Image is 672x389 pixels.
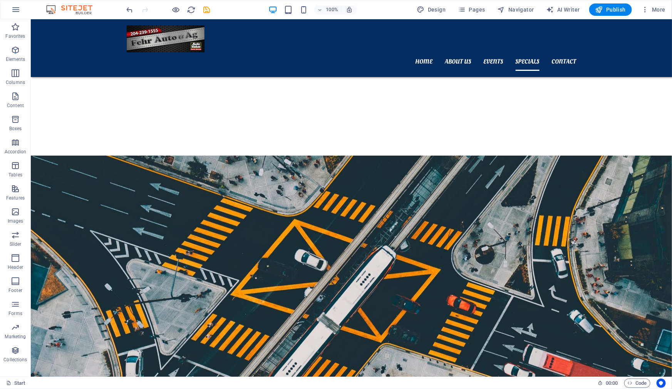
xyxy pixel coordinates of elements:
[5,149,26,155] p: Accordion
[657,379,666,388] button: Usercentrics
[546,6,580,13] span: AI Writer
[10,241,22,247] p: Slider
[346,6,353,13] i: On resize automatically adjust zoom level to fit chosen device.
[8,264,23,270] p: Header
[6,56,25,62] p: Elements
[202,5,211,14] button: save
[455,3,488,16] button: Pages
[589,3,632,16] button: Publish
[458,6,485,13] span: Pages
[125,5,134,14] button: undo
[494,3,537,16] button: Navigator
[641,6,665,13] span: More
[543,3,583,16] button: AI Writer
[624,379,650,388] button: Code
[326,5,338,14] h6: 100%
[498,6,534,13] span: Navigator
[8,287,22,293] p: Footer
[598,379,618,388] h6: Session time
[8,172,22,178] p: Tables
[7,102,24,109] p: Content
[417,6,446,13] span: Design
[5,33,25,39] p: Favorites
[5,334,26,340] p: Marketing
[187,5,196,14] i: Reload page
[187,5,196,14] button: reload
[3,357,27,363] p: Collections
[9,126,22,132] p: Boxes
[611,380,612,386] span: :
[414,3,449,16] button: Design
[203,5,211,14] i: Save (Ctrl+S)
[628,379,647,388] span: Code
[6,195,25,201] p: Features
[595,6,626,13] span: Publish
[126,5,134,14] i: Undo: Delete elements (Ctrl+Z)
[606,379,618,388] span: 00 00
[171,5,181,14] button: Click here to leave preview mode and continue editing
[8,310,22,317] p: Forms
[8,218,23,224] p: Images
[6,379,25,388] a: Click to cancel selection. Double-click to open Pages
[6,79,25,86] p: Columns
[314,5,342,14] button: 100%
[44,5,102,14] img: Editor Logo
[638,3,669,16] button: More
